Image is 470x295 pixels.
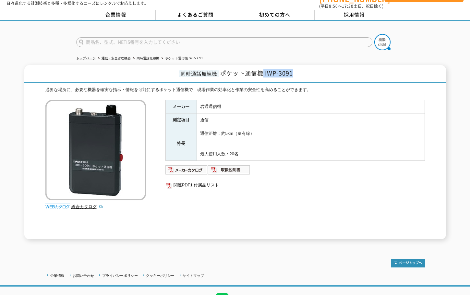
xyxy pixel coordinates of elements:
[137,56,159,60] a: 同時通話無線機
[156,10,235,20] a: よくあるご質問
[76,37,372,47] input: 商品名、型式、NETIS番号を入力してください
[208,165,250,175] img: 取扱説明書
[179,70,219,77] span: 同時通話無線機
[160,55,203,62] li: ポケット通信機 IWP-3091
[76,10,156,20] a: 企業情報
[235,10,315,20] a: 初めての方へ
[165,127,197,161] th: 特長
[71,204,103,209] a: 総合カタログ
[165,113,197,127] th: 測定項目
[45,204,70,210] img: webカタログ
[165,169,208,174] a: メーカーカタログ
[146,274,175,277] a: クッキーポリシー
[165,165,208,175] img: メーカーカタログ
[183,274,204,277] a: サイトマップ
[342,3,354,9] span: 17:30
[315,10,394,20] a: 採用情報
[329,3,338,9] span: 8:50
[76,56,96,60] a: トップページ
[45,100,146,200] img: ポケット通信機 IWP-3091
[197,113,425,127] td: 通信
[73,274,94,277] a: お問い合わせ
[197,100,425,113] td: 岩通通信機
[165,100,197,113] th: メーカー
[197,127,425,161] td: 通信距離：約5km（※有線） 最大使用人数：20名
[259,11,290,18] span: 初めての方へ
[208,169,250,174] a: 取扱説明書
[102,274,138,277] a: プライバシーポリシー
[50,274,65,277] a: 企業情報
[165,181,425,189] a: 関連PDF1 付属品リスト
[102,56,131,60] a: 通信・安全管理機器
[6,1,149,5] p: 日々進化する計測技術と多種・多様化するニーズにレンタルでお応えします。
[374,34,391,50] img: btn_search.png
[319,3,383,9] span: (平日 ～ 土日、祝日除く)
[220,69,293,77] span: ポケット通信機 IWP-3091
[45,87,425,93] div: 必要な場所に、必要な機器を確実な指示・情報を可能にするポケット通信機で、現場作業の効率化と作業の安全性を高めることができます。
[391,259,425,267] img: トップページへ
